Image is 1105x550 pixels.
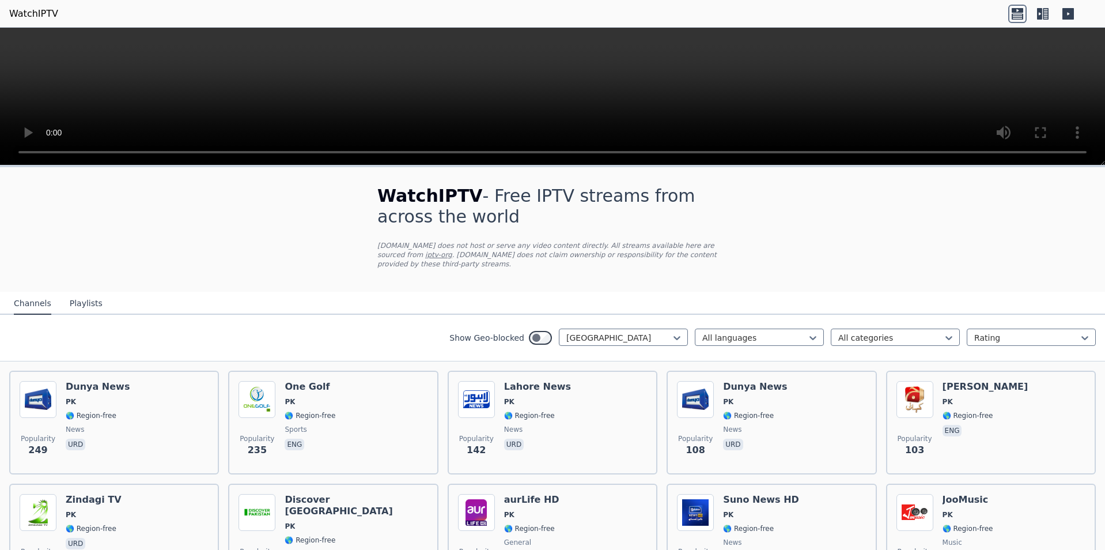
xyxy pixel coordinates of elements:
p: urd [504,439,524,450]
img: Discover Pakistan [239,494,275,531]
label: Show Geo-blocked [449,332,524,344]
h6: Discover [GEOGRAPHIC_DATA] [285,494,427,517]
span: 🌎 Region-free [943,524,993,533]
h6: Zindagi TV [66,494,122,506]
span: sports [285,425,306,434]
span: 🌎 Region-free [723,411,774,420]
span: 🌎 Region-free [943,411,993,420]
p: urd [66,439,85,450]
img: Suno News HD [677,494,714,531]
button: Playlists [70,293,103,315]
span: 🌎 Region-free [285,411,335,420]
p: eng [285,439,304,450]
img: aurLife HD [458,494,495,531]
span: PK [943,397,953,406]
span: 🌎 Region-free [723,524,774,533]
span: PK [66,397,76,406]
h6: Dunya News [66,381,130,393]
span: PK [504,397,514,406]
p: urd [723,439,743,450]
span: general [504,538,531,547]
span: PK [285,522,295,531]
span: Popularity [459,434,494,443]
p: urd [66,538,85,549]
p: eng [943,425,962,436]
span: PK [723,510,733,519]
h6: One Golf [285,381,335,393]
span: Popularity [21,434,55,443]
a: iptv-org [425,251,452,259]
span: PK [723,397,733,406]
img: Geo Kahani [896,381,933,418]
h6: Suno News HD [723,494,799,506]
span: Popularity [240,434,274,443]
a: WatchIPTV [9,7,58,21]
span: 🌎 Region-free [66,411,116,420]
img: Lahore News [458,381,495,418]
h6: Lahore News [504,381,571,393]
h1: - Free IPTV streams from across the world [377,186,728,227]
span: PK [504,510,514,519]
span: 249 [28,443,47,457]
img: JooMusic [896,494,933,531]
span: 🌎 Region-free [504,524,555,533]
span: 142 [467,443,486,457]
img: Dunya News [677,381,714,418]
h6: aurLife HD [504,494,559,506]
button: Channels [14,293,51,315]
img: Zindagi TV [20,494,56,531]
span: PK [285,397,295,406]
h6: [PERSON_NAME] [943,381,1028,393]
span: news [723,538,741,547]
span: news [504,425,523,434]
span: news [723,425,741,434]
span: WatchIPTV [377,186,483,206]
span: Popularity [678,434,713,443]
span: music [943,538,962,547]
span: 235 [248,443,267,457]
img: One Golf [239,381,275,418]
span: 103 [905,443,924,457]
span: PK [943,510,953,519]
span: 🌎 Region-free [285,536,335,545]
p: [DOMAIN_NAME] does not host or serve any video content directly. All streams available here are s... [377,241,728,269]
span: PK [66,510,76,519]
span: news [66,425,84,434]
h6: Dunya News [723,381,787,393]
span: 108 [686,443,705,457]
span: Popularity [898,434,932,443]
span: 🌎 Region-free [66,524,116,533]
h6: JooMusic [943,494,993,506]
img: Dunya News [20,381,56,418]
span: 🌎 Region-free [504,411,555,420]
